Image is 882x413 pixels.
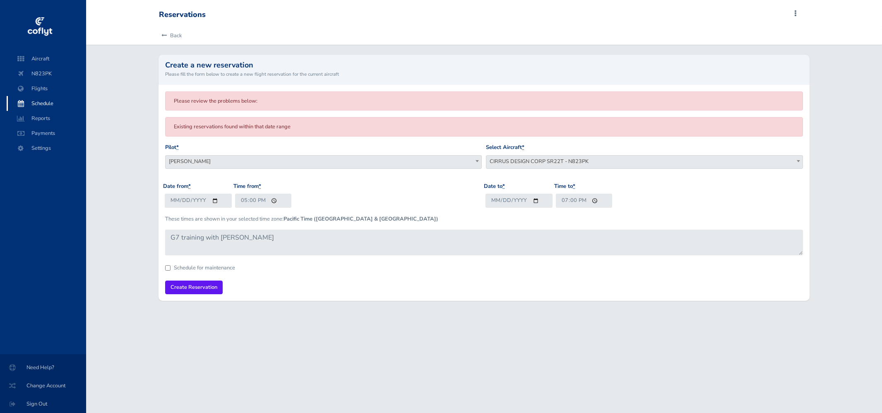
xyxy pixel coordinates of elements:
span: CIRRUS DESIGN CORP SR22T - N823PK [486,156,802,167]
abbr: required [573,182,575,190]
label: Select Aircraft [486,143,524,152]
img: coflyt logo [26,14,53,39]
a: Back [159,26,182,45]
span: Reports [15,111,78,126]
span: Paul Duggan [165,155,482,169]
span: Flights [15,81,78,96]
span: Need Help? [10,360,76,375]
abbr: required [259,182,261,190]
span: Schedule [15,96,78,111]
span: Payments [15,126,78,141]
textarea: G7 training with [PERSON_NAME] [165,230,803,255]
div: Reservations [159,10,206,19]
span: Sign Out [10,396,76,411]
span: Change Account [10,378,76,393]
span: CIRRUS DESIGN CORP SR22T - N823PK [486,155,803,169]
abbr: required [522,144,524,151]
input: Create Reservation [165,281,223,294]
h2: Create a new reservation [165,61,803,69]
label: Pilot [165,143,179,152]
abbr: required [502,182,505,190]
label: Date to [484,182,505,191]
label: Time to [554,182,575,191]
small: Please fill the form below to create a new flight reservation for the current aircraft [165,70,803,78]
p: These times are shown in your selected time zone: [165,215,803,223]
label: Schedule for maintenance [174,265,235,271]
span: Aircraft [15,51,78,66]
div: Existing reservations found within that date range [165,117,803,136]
abbr: required [176,144,179,151]
span: Paul Duggan [166,156,481,167]
label: Date from [163,182,191,191]
label: Time from [233,182,261,191]
abbr: required [188,182,191,190]
b: Pacific Time ([GEOGRAPHIC_DATA] & [GEOGRAPHIC_DATA]) [284,215,438,223]
div: Please review the problems below: [165,91,803,110]
span: N823PK [15,66,78,81]
span: Settings [15,141,78,156]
